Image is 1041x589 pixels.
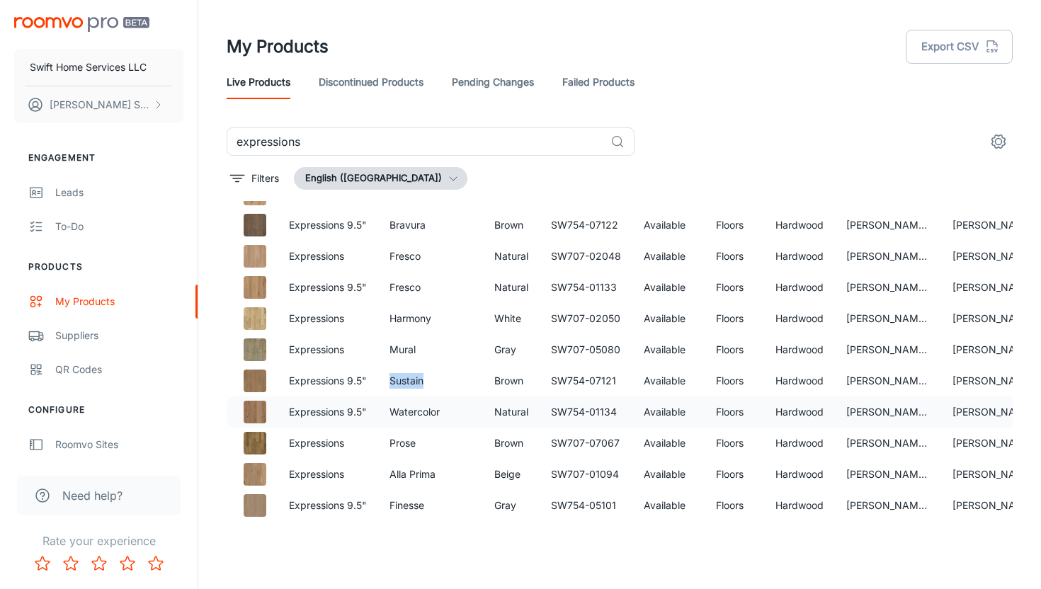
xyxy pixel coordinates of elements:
[378,365,483,396] td: Sustain
[378,396,483,428] td: Watercolor
[764,272,835,303] td: Hardwood
[483,428,540,459] td: Brown
[378,490,483,521] td: Finesse
[632,334,705,365] td: Available
[57,549,85,578] button: Rate 2 star
[289,404,367,420] p: Expressions 9.5"
[55,362,183,377] div: QR Codes
[835,334,941,365] td: [PERSON_NAME] Floors
[483,459,540,490] td: Beige
[289,217,367,233] p: Expressions 9.5"
[14,49,183,86] button: Swift Home Services LLC
[540,334,632,365] td: SW707-05080
[835,303,941,334] td: [PERSON_NAME] Floors
[483,334,540,365] td: Gray
[835,396,941,428] td: [PERSON_NAME] Floors
[378,428,483,459] td: Prose
[227,65,290,99] a: Live Products
[483,241,540,272] td: Natural
[835,490,941,521] td: [PERSON_NAME] Floors
[289,435,367,451] p: Expressions
[835,459,941,490] td: [PERSON_NAME] Floors
[764,210,835,241] td: Hardwood
[289,467,367,482] p: Expressions
[835,365,941,396] td: [PERSON_NAME] Floors
[632,272,705,303] td: Available
[294,167,467,190] button: English ([GEOGRAPHIC_DATA])
[906,30,1013,64] button: Export CSV
[705,210,764,241] td: Floors
[764,241,835,272] td: Hardwood
[705,365,764,396] td: Floors
[227,127,605,156] input: Search
[540,303,632,334] td: SW707-02050
[62,487,123,504] span: Need help?
[483,272,540,303] td: Natural
[632,365,705,396] td: Available
[378,459,483,490] td: Alla Prima
[632,210,705,241] td: Available
[55,437,183,452] div: Roomvo Sites
[835,241,941,272] td: [PERSON_NAME] Floors
[705,334,764,365] td: Floors
[378,303,483,334] td: Harmony
[540,490,632,521] td: SW754-05101
[378,241,483,272] td: Fresco
[30,59,147,75] p: Swift Home Services LLC
[632,303,705,334] td: Available
[483,303,540,334] td: White
[705,490,764,521] td: Floors
[50,97,149,113] p: [PERSON_NAME] Swift
[540,396,632,428] td: SW754-01134
[11,532,186,549] p: Rate your experience
[85,549,113,578] button: Rate 3 star
[483,490,540,521] td: Gray
[705,272,764,303] td: Floors
[705,459,764,490] td: Floors
[984,127,1013,156] button: settings
[28,549,57,578] button: Rate 1 star
[378,334,483,365] td: Mural
[632,396,705,428] td: Available
[483,396,540,428] td: Natural
[55,294,183,309] div: My Products
[764,365,835,396] td: Hardwood
[319,65,423,99] a: Discontinued Products
[289,311,367,326] p: Expressions
[289,248,367,264] p: Expressions
[705,241,764,272] td: Floors
[483,210,540,241] td: Brown
[705,396,764,428] td: Floors
[764,303,835,334] td: Hardwood
[289,498,367,513] p: Expressions 9.5"
[764,490,835,521] td: Hardwood
[705,303,764,334] td: Floors
[378,272,483,303] td: Fresco
[55,219,183,234] div: To-do
[540,365,632,396] td: SW754-07121
[540,428,632,459] td: SW707-07067
[632,428,705,459] td: Available
[289,280,367,295] p: Expressions 9.5"
[562,65,635,99] a: Failed Products
[289,342,367,358] p: Expressions
[632,490,705,521] td: Available
[142,549,170,578] button: Rate 5 star
[632,241,705,272] td: Available
[55,328,183,343] div: Suppliers
[483,365,540,396] td: Brown
[14,17,149,32] img: Roomvo PRO Beta
[227,34,329,59] h1: My Products
[14,86,183,123] button: [PERSON_NAME] Swift
[540,272,632,303] td: SW754-01133
[764,396,835,428] td: Hardwood
[632,459,705,490] td: Available
[452,65,534,99] a: Pending Changes
[540,241,632,272] td: SW707-02048
[835,210,941,241] td: [PERSON_NAME] Floors
[55,185,183,200] div: Leads
[113,549,142,578] button: Rate 4 star
[764,459,835,490] td: Hardwood
[540,210,632,241] td: SW754-07122
[835,272,941,303] td: [PERSON_NAME] Floors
